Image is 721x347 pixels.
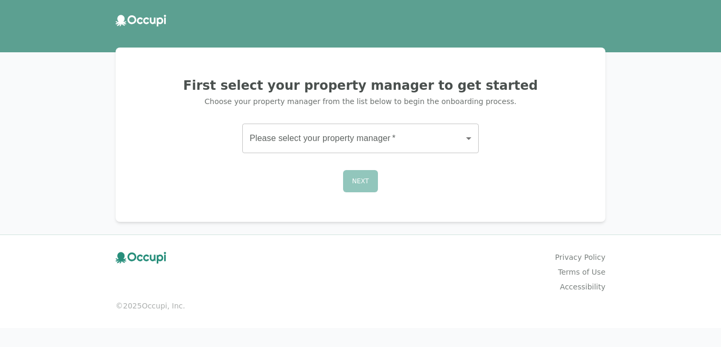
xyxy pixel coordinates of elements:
[116,301,605,311] small: © 2025 Occupi, Inc.
[128,96,593,107] p: Choose your property manager from the list below to begin the onboarding process.
[558,267,605,277] a: Terms of Use
[555,252,605,262] a: Privacy Policy
[128,77,593,94] h2: First select your property manager to get started
[560,282,605,292] a: Accessibility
